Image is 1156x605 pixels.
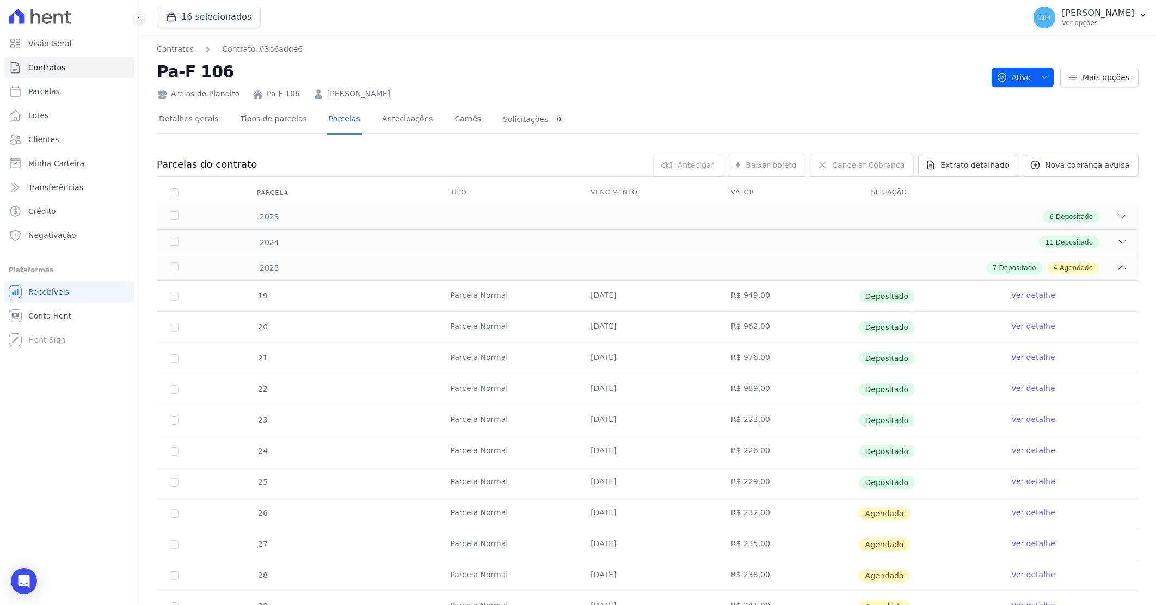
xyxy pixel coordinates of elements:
[259,237,279,248] span: 2024
[257,384,268,393] span: 22
[157,44,303,55] nav: Breadcrumb
[577,181,718,204] th: Vencimento
[1011,290,1055,301] a: Ver detalhe
[28,206,56,217] span: Crédito
[718,181,858,204] th: Valor
[157,158,257,171] h3: Parcelas do contrato
[577,405,718,436] td: [DATE]
[577,467,718,498] td: [DATE]
[4,176,134,198] a: Transferências
[1011,352,1055,363] a: Ver detalhe
[859,569,911,582] span: Agendado
[1011,507,1055,518] a: Ver detalhe
[859,445,915,458] span: Depositado
[257,291,268,300] span: 19
[1023,154,1139,176] a: Nova cobrança avulsa
[1056,237,1093,247] span: Depositado
[1060,68,1139,87] a: Mais opções
[170,354,179,363] input: Só é possível selecionar pagamentos em aberto
[259,211,279,223] span: 2023
[452,106,483,135] a: Carnês
[1011,538,1055,549] a: Ver detalhe
[28,310,71,321] span: Conta Hent
[28,62,65,73] span: Contratos
[1038,14,1050,21] span: DH
[157,59,983,84] h2: Pa-F 106
[4,57,134,78] a: Contratos
[9,264,130,277] div: Plataformas
[1025,2,1156,33] button: DH [PERSON_NAME] Ver opções
[859,321,915,334] span: Depositado
[1011,414,1055,425] a: Ver detalhe
[4,105,134,126] a: Lotes
[1054,263,1058,273] span: 4
[859,507,911,520] span: Agendado
[170,478,179,487] input: Só é possível selecionar pagamentos em aberto
[4,33,134,54] a: Visão Geral
[170,323,179,332] input: Só é possível selecionar pagamentos em aberto
[501,106,568,135] a: Solicitações0
[859,476,915,489] span: Depositado
[1046,237,1054,247] span: 11
[859,352,915,365] span: Depositado
[718,436,858,467] td: R$ 226,00
[4,129,134,150] a: Clientes
[437,467,577,498] td: Parcela Normal
[718,312,858,343] td: R$ 962,00
[999,263,1036,273] span: Depositado
[4,224,134,246] a: Negativação
[577,374,718,405] td: [DATE]
[327,88,390,100] a: [PERSON_NAME]
[718,374,858,405] td: R$ 989,00
[577,498,718,529] td: [DATE]
[170,416,179,425] input: Só é possível selecionar pagamentos em aberto
[940,160,1009,170] span: Extrato detalhado
[718,467,858,498] td: R$ 229,00
[859,383,915,396] span: Depositado
[577,343,718,374] td: [DATE]
[257,447,268,455] span: 24
[437,281,577,311] td: Parcela Normal
[28,182,83,193] span: Transferências
[1011,383,1055,394] a: Ver detalhe
[1060,263,1093,273] span: Agendado
[437,498,577,529] td: Parcela Normal
[718,343,858,374] td: R$ 976,00
[170,540,179,549] input: default
[170,571,179,580] input: default
[503,114,565,125] div: Solicitações
[28,38,72,49] span: Visão Geral
[437,436,577,467] td: Parcela Normal
[257,509,268,517] span: 26
[993,263,997,273] span: 7
[28,230,76,241] span: Negativação
[577,529,718,560] td: [DATE]
[577,436,718,467] td: [DATE]
[28,158,84,169] span: Minha Carteira
[28,286,69,297] span: Recebíveis
[4,81,134,102] a: Parcelas
[257,478,268,486] span: 25
[552,114,565,125] div: 0
[992,68,1054,87] button: Ativo
[918,154,1018,176] a: Extrato detalhado
[437,181,577,204] th: Tipo
[437,405,577,436] td: Parcela Normal
[259,262,279,274] span: 2025
[28,134,59,145] span: Clientes
[380,106,435,135] a: Antecipações
[1056,212,1093,222] span: Depositado
[170,509,179,518] input: default
[1011,445,1055,456] a: Ver detalhe
[170,385,179,394] input: Só é possível selecionar pagamentos em aberto
[28,110,49,121] span: Lotes
[718,405,858,436] td: R$ 223,00
[170,447,179,456] input: Só é possível selecionar pagamentos em aberto
[859,290,915,303] span: Depositado
[257,353,268,362] span: 21
[267,88,300,100] a: Pa-F 106
[437,374,577,405] td: Parcela Normal
[1011,569,1055,580] a: Ver detalhe
[577,312,718,343] td: [DATE]
[157,44,983,55] nav: Breadcrumb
